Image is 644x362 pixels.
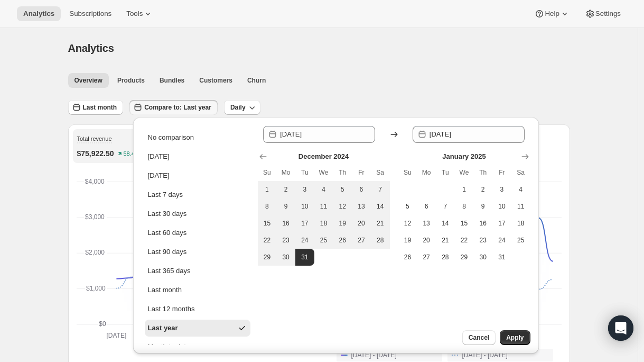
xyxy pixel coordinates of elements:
[148,189,183,200] div: Last 7 days
[578,6,627,21] button: Settings
[333,181,352,198] button: Thursday December 5 2024
[69,10,111,18] span: Subscriptions
[129,100,218,115] button: Compare to: Last year
[295,249,314,266] button: End of range Tuesday December 31 2024
[224,100,260,115] button: Daily
[68,42,114,54] span: Analytics
[148,247,187,257] div: Last 90 days
[459,219,470,228] span: 15
[398,215,417,232] button: Sunday January 12 2025
[333,164,352,181] th: Thursday
[258,249,277,266] button: Sunday December 29 2024
[148,285,182,295] div: Last month
[262,219,273,228] span: 15
[497,202,507,211] span: 10
[314,198,333,215] button: Wednesday December 11 2024
[398,249,417,266] button: Sunday January 26 2025
[319,202,329,211] span: 11
[518,149,533,164] button: Show next month, February 2025
[473,198,492,215] button: Thursday January 9 2025
[148,209,187,219] div: Last 30 days
[492,232,511,249] button: Friday January 24 2025
[516,219,526,228] span: 18
[85,213,105,221] text: $3,000
[77,135,112,142] span: Total revenue
[314,181,333,198] button: Wednesday December 4 2024
[356,236,367,245] span: 27
[478,219,488,228] span: 16
[500,330,530,345] button: Apply
[148,132,194,143] div: No comparison
[295,181,314,198] button: Tuesday December 3 2024
[608,315,633,341] div: Open Intercom Messenger
[511,181,530,198] button: Saturday January 4 2025
[145,282,250,298] button: Last month
[337,168,348,177] span: Th
[199,76,232,85] span: Customers
[281,168,291,177] span: Mo
[258,181,277,198] button: Sunday December 1 2024
[436,232,455,249] button: Tuesday January 21 2025
[511,198,530,215] button: Saturday January 11 2025
[375,236,386,245] span: 28
[417,164,436,181] th: Monday
[403,253,413,261] span: 26
[473,232,492,249] button: Thursday January 23 2025
[478,168,488,177] span: Th
[506,333,524,342] span: Apply
[337,236,348,245] span: 26
[473,215,492,232] button: Thursday January 16 2025
[473,249,492,266] button: Thursday January 30 2025
[478,253,488,261] span: 30
[148,323,178,333] div: Last year
[145,224,250,241] button: Last 60 days
[258,232,277,249] button: Sunday December 22 2024
[145,243,250,260] button: Last 90 days
[85,178,104,185] text: $4,000
[516,202,526,211] span: 11
[262,202,273,211] span: 8
[528,6,576,21] button: Help
[314,164,333,181] th: Wednesday
[314,215,333,232] button: Wednesday December 18 2024
[459,236,470,245] span: 22
[281,219,291,228] span: 16
[148,151,170,162] div: [DATE]
[356,219,367,228] span: 20
[455,198,474,215] button: Wednesday January 8 2025
[352,164,371,181] th: Friday
[83,103,117,112] span: Last month
[497,236,507,245] span: 24
[398,164,417,181] th: Sunday
[160,76,184,85] span: Bundles
[281,253,291,261] span: 30
[300,202,310,211] span: 10
[511,164,530,181] th: Saturday
[436,164,455,181] th: Tuesday
[492,249,511,266] button: Friday January 31 2025
[356,168,367,177] span: Fr
[276,164,295,181] th: Monday
[516,185,526,194] span: 4
[371,181,390,198] button: Saturday December 7 2024
[333,232,352,249] button: Thursday December 26 2024
[145,301,250,318] button: Last 12 months
[417,215,436,232] button: Monday January 13 2025
[352,232,371,249] button: Friday December 27 2024
[145,129,250,146] button: No comparison
[68,100,124,115] button: Last month
[497,185,507,194] span: 3
[148,266,191,276] div: Last 365 days
[281,185,291,194] span: 2
[371,215,390,232] button: Saturday December 21 2024
[145,263,250,279] button: Last 365 days
[247,76,266,85] span: Churn
[403,219,413,228] span: 12
[276,249,295,266] button: Monday December 30 2024
[375,202,386,211] span: 14
[23,10,54,18] span: Analytics
[356,185,367,194] span: 6
[337,185,348,194] span: 5
[123,151,143,157] text: 58.45%
[436,198,455,215] button: Tuesday January 7 2025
